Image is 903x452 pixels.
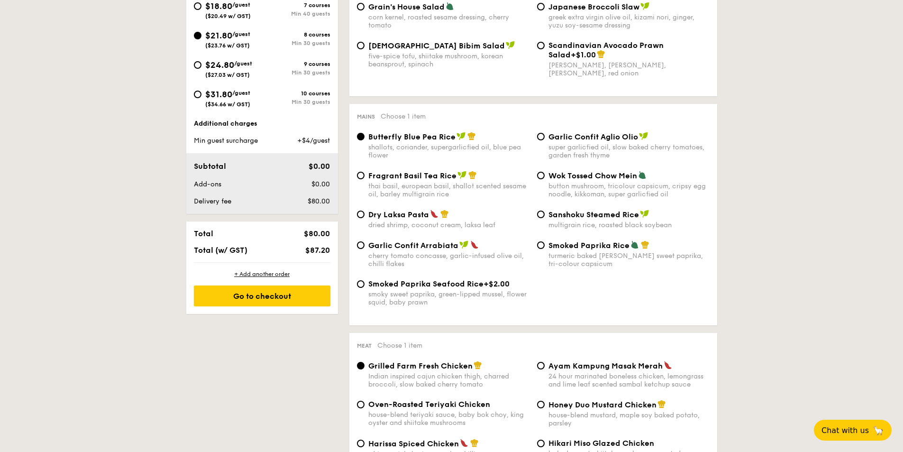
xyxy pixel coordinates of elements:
div: greek extra virgin olive oil, kizami nori, ginger, yuzu soy-sesame dressing [548,13,710,29]
button: Chat with us🦙 [814,420,892,441]
span: Smoked Paprika Rice [548,241,629,250]
span: [DEMOGRAPHIC_DATA] Bibim Salad [368,41,505,50]
span: Garlic Confit Aglio Olio [548,132,638,141]
div: house-blend teriyaki sauce, baby bok choy, king oyster and shiitake mushrooms [368,411,529,427]
img: icon-spicy.37a8142b.svg [460,439,468,447]
div: Domain: [DOMAIN_NAME] [25,25,104,32]
img: icon-vegetarian.fe4039eb.svg [638,171,647,179]
div: shallots, coriander, supergarlicfied oil, blue pea flower [368,143,529,159]
span: $18.80 [205,1,232,11]
img: icon-vegan.f8ff3823.svg [506,41,515,49]
img: icon-vegan.f8ff3823.svg [640,2,650,10]
img: icon-vegan.f8ff3823.svg [457,171,467,179]
img: icon-chef-hat.a58ddaea.svg [597,50,605,58]
div: Domain Overview [36,56,85,62]
span: $21.80 [205,30,232,41]
div: Go to checkout [194,286,330,306]
input: Butterfly Blue Pea Riceshallots, coriander, supergarlicfied oil, blue pea flower [357,133,365,140]
span: Sanshoku Steamed Rice [548,210,639,219]
span: Oven-Roasted Teriyaki Chicken [368,400,490,409]
img: icon-spicy.37a8142b.svg [430,210,438,218]
img: icon-vegetarian.fe4039eb.svg [630,240,639,249]
span: Japanese Broccoli Slaw [548,2,639,11]
input: Garlic Confit Arrabiatacherry tomato concasse, garlic-infused olive oil, chilli flakes [357,241,365,249]
div: Min 30 guests [262,69,330,76]
div: + Add another order [194,270,330,278]
span: $87.20 [305,246,330,255]
input: Grain's House Saladcorn kernel, roasted sesame dressing, cherry tomato [357,3,365,10]
img: icon-chef-hat.a58ddaea.svg [467,132,476,140]
input: Fragrant Basil Tea Ricethai basil, european basil, shallot scented sesame oil, barley multigrain ... [357,172,365,179]
img: icon-chef-hat.a58ddaea.svg [468,171,477,179]
input: Wok Tossed Chow Meinbutton mushroom, tricolour capsicum, cripsy egg noodle, kikkoman, super garli... [537,172,545,179]
img: website_grey.svg [15,25,23,32]
input: Dry Laksa Pastadried shrimp, coconut cream, laksa leaf [357,211,365,218]
input: $18.80/guest($20.49 w/ GST)7 coursesMin 40 guests [194,2,201,10]
span: Scandinavian Avocado Prawn Salad [548,41,664,59]
img: icon-chef-hat.a58ddaea.svg [440,210,449,218]
span: Harissa Spiced Chicken [368,439,459,448]
div: Min 30 guests [262,99,330,105]
img: icon-vegan.f8ff3823.svg [459,240,469,249]
div: Keywords by Traffic [105,56,160,62]
span: Grilled Farm Fresh Chicken [368,361,473,370]
div: five-spice tofu, shiitake mushroom, korean beansprout, spinach [368,52,529,68]
img: icon-vegan.f8ff3823.svg [456,132,466,140]
div: dried shrimp, coconut cream, laksa leaf [368,221,529,229]
img: icon-vegan.f8ff3823.svg [639,132,648,140]
span: Honey Duo Mustard Chicken [548,400,657,409]
span: $80.00 [304,229,330,238]
span: /guest [234,60,252,67]
div: button mushroom, tricolour capsicum, cripsy egg noodle, kikkoman, super garlicfied oil [548,182,710,198]
span: ($23.76 w/ GST) [205,42,250,49]
input: Grilled Farm Fresh ChickenIndian inspired cajun chicken thigh, charred broccoli, slow baked cherr... [357,362,365,369]
span: Meat [357,342,372,349]
img: icon-spicy.37a8142b.svg [470,240,479,249]
div: 7 courses [262,2,330,9]
div: cherry tomato concasse, garlic-infused olive oil, chilli flakes [368,252,529,268]
div: super garlicfied oil, slow baked cherry tomatoes, garden fresh thyme [548,143,710,159]
input: Garlic Confit Aglio Oliosuper garlicfied oil, slow baked cherry tomatoes, garden fresh thyme [537,133,545,140]
img: icon-spicy.37a8142b.svg [664,361,672,369]
span: Min guest surcharge [194,137,258,145]
img: icon-vegan.f8ff3823.svg [640,210,649,218]
span: Ayam Kampung Masak Merah [548,361,663,370]
div: Indian inspired cajun chicken thigh, charred broccoli, slow baked cherry tomato [368,372,529,388]
span: ($20.49 w/ GST) [205,13,251,19]
span: Hikari Miso Glazed Chicken [548,439,654,448]
div: thai basil, european basil, shallot scented sesame oil, barley multigrain rice [368,182,529,198]
img: icon-vegetarian.fe4039eb.svg [446,2,454,10]
span: $31.80 [205,89,232,100]
span: Subtotal [194,162,226,171]
div: 24 hour marinated boneless chicken, lemongrass and lime leaf scented sambal ketchup sauce [548,372,710,388]
span: $0.00 [309,162,330,171]
span: Dry Laksa Pasta [368,210,429,219]
span: Chat with us [821,426,869,435]
img: icon-chef-hat.a58ddaea.svg [474,361,482,369]
input: $21.80/guest($23.76 w/ GST)8 coursesMin 30 guests [194,32,201,39]
input: Oven-Roasted Teriyaki Chickenhouse-blend teriyaki sauce, baby bok choy, king oyster and shiitake ... [357,401,365,408]
span: Mains [357,113,375,120]
span: $24.80 [205,60,234,70]
span: +$1.00 [571,50,596,59]
div: Min 30 guests [262,40,330,46]
input: $31.80/guest($34.66 w/ GST)10 coursesMin 30 guests [194,91,201,98]
img: icon-chef-hat.a58ddaea.svg [470,439,479,447]
input: Japanese Broccoli Slawgreek extra virgin olive oil, kizami nori, ginger, yuzu soy-sesame dressing [537,3,545,10]
span: $80.00 [308,197,330,205]
div: corn kernel, roasted sesame dressing, cherry tomato [368,13,529,29]
div: multigrain rice, roasted black soybean [548,221,710,229]
img: logo_orange.svg [15,15,23,23]
span: ($34.66 w/ GST) [205,101,250,108]
div: Additional charges [194,119,330,129]
div: 10 courses [262,90,330,97]
span: Fragrant Basil Tea Rice [368,171,456,180]
input: Scandinavian Avocado Prawn Salad+$1.00[PERSON_NAME], [PERSON_NAME], [PERSON_NAME], red onion [537,42,545,49]
span: Choose 1 item [377,341,422,350]
div: smoky sweet paprika, green-lipped mussel, flower squid, baby prawn [368,290,529,306]
span: Garlic Confit Arrabiata [368,241,458,250]
span: Total [194,229,213,238]
img: icon-chef-hat.a58ddaea.svg [641,240,649,249]
input: Smoked Paprika Seafood Rice+$2.00smoky sweet paprika, green-lipped mussel, flower squid, baby prawn [357,280,365,288]
div: Min 40 guests [262,10,330,17]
